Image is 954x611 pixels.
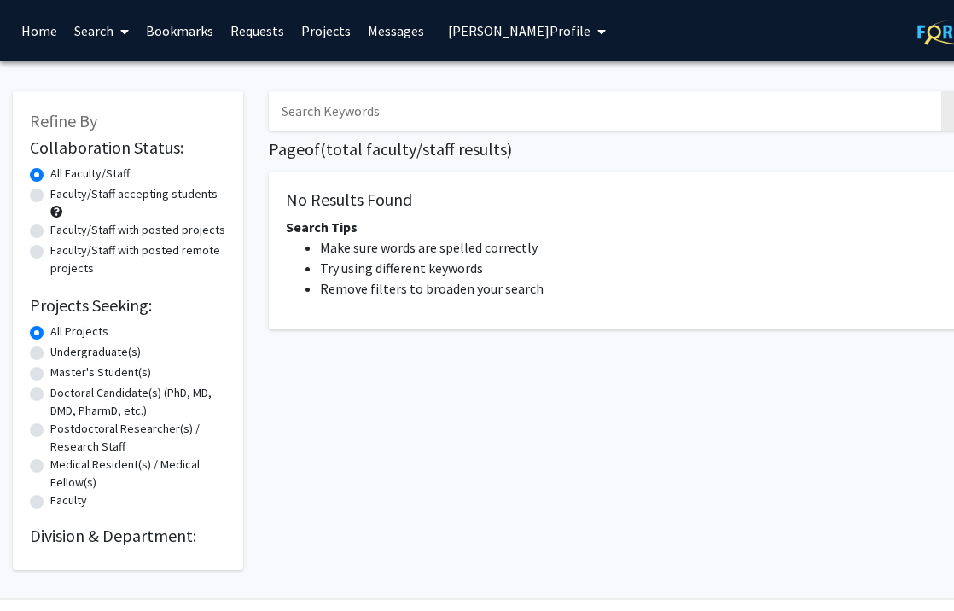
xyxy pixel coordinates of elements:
[13,1,66,61] a: Home
[881,534,941,598] iframe: Chat
[50,343,141,361] label: Undergraduate(s)
[50,323,108,340] label: All Projects
[359,1,433,61] a: Messages
[448,22,590,39] span: [PERSON_NAME] Profile
[137,1,222,61] a: Bookmarks
[66,1,137,61] a: Search
[50,420,226,456] label: Postdoctoral Researcher(s) / Research Staff
[50,165,130,183] label: All Faculty/Staff
[50,221,225,239] label: Faculty/Staff with posted projects
[50,456,226,492] label: Medical Resident(s) / Medical Fellow(s)
[50,185,218,203] label: Faculty/Staff accepting students
[293,1,359,61] a: Projects
[30,110,97,131] span: Refine By
[286,218,358,236] span: Search Tips
[50,492,87,509] label: Faculty
[222,1,293,61] a: Requests
[50,384,226,420] label: Doctoral Candidate(s) (PhD, MD, DMD, PharmD, etc.)
[50,241,226,277] label: Faculty/Staff with posted remote projects
[50,364,151,381] label: Master's Student(s)
[30,295,226,316] h2: Projects Seeking:
[269,91,939,131] input: Search Keywords
[30,137,226,158] h2: Collaboration Status:
[30,526,226,546] h2: Division & Department:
